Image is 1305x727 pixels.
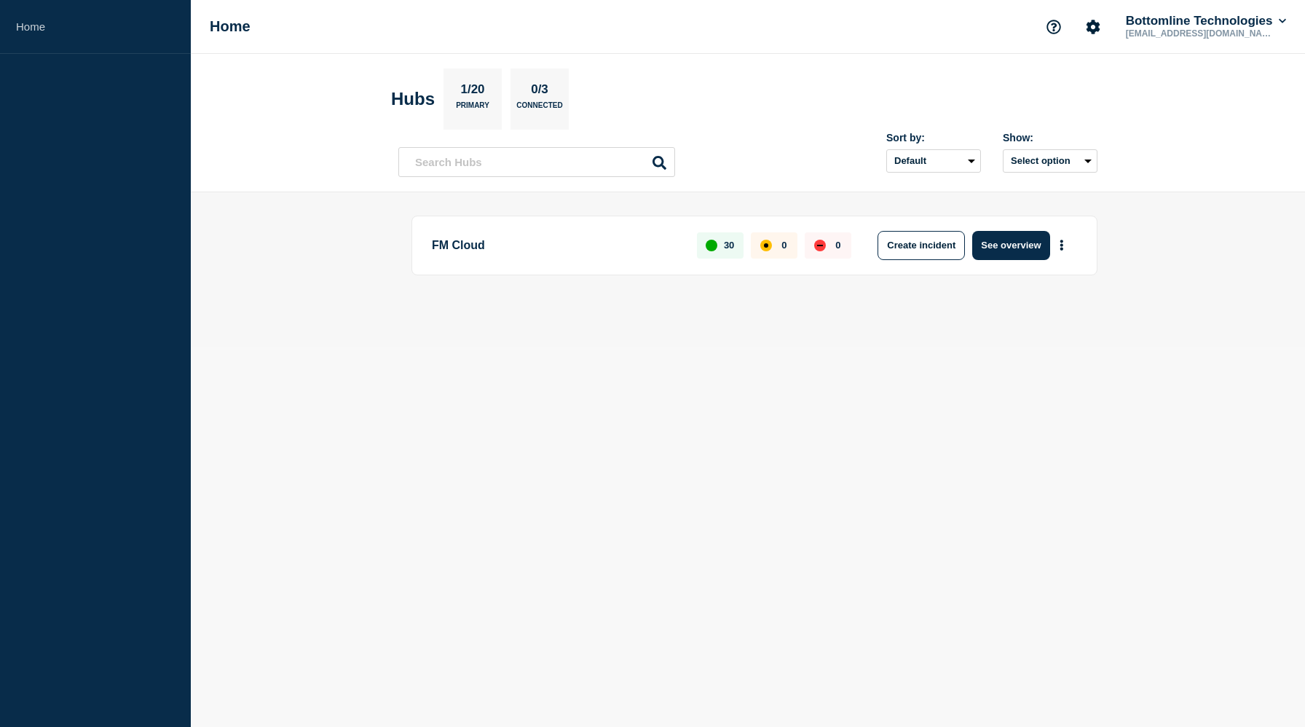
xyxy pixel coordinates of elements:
[814,240,826,251] div: down
[886,149,981,173] select: Sort by
[972,231,1049,260] button: See overview
[526,82,554,101] p: 0/3
[398,147,675,177] input: Search Hubs
[781,240,786,251] p: 0
[210,18,251,35] h1: Home
[1038,12,1069,42] button: Support
[1123,28,1274,39] p: [EMAIL_ADDRESS][DOMAIN_NAME]
[760,240,772,251] div: affected
[516,101,562,117] p: Connected
[1003,149,1097,173] button: Select option
[432,231,680,260] p: FM Cloud
[886,132,981,144] div: Sort by:
[455,82,490,101] p: 1/20
[456,101,489,117] p: Primary
[706,240,717,251] div: up
[1078,12,1108,42] button: Account settings
[724,240,734,251] p: 30
[878,231,965,260] button: Create incident
[1123,14,1289,28] button: Bottomline Technologies
[391,89,435,109] h2: Hubs
[1052,232,1071,259] button: More actions
[1003,132,1097,144] div: Show:
[835,240,840,251] p: 0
